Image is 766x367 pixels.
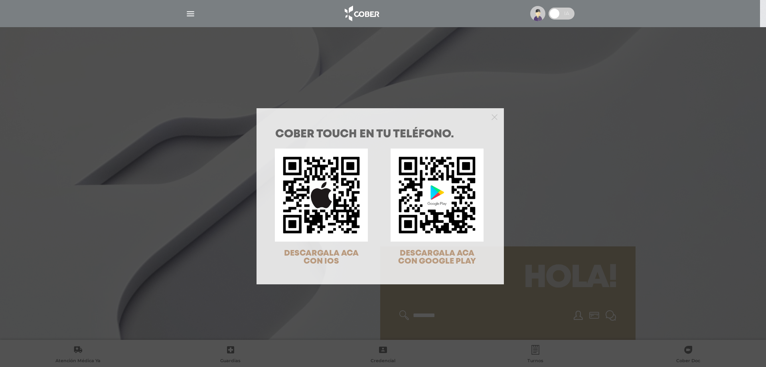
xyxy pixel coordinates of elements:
[391,149,484,242] img: qr-code
[398,250,476,265] span: DESCARGALA ACA CON GOOGLE PLAY
[275,129,485,140] h1: COBER TOUCH en tu teléfono.
[284,250,359,265] span: DESCARGALA ACA CON IOS
[275,149,368,242] img: qr-code
[492,113,498,120] button: Close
